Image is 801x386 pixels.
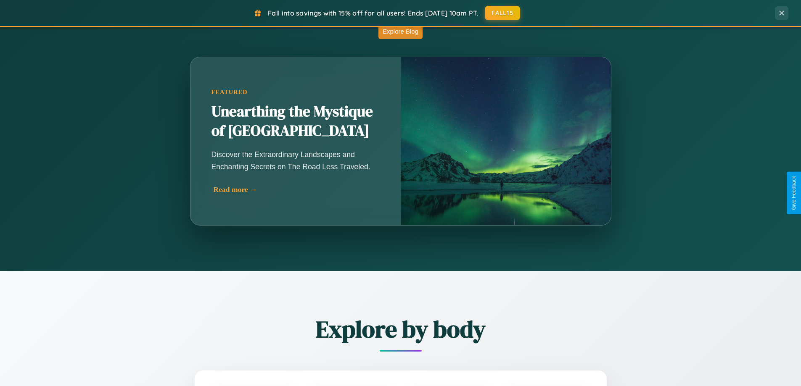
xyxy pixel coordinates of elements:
[214,185,382,194] div: Read more →
[211,149,380,172] p: Discover the Extraordinary Landscapes and Enchanting Secrets on The Road Less Traveled.
[211,102,380,141] h2: Unearthing the Mystique of [GEOGRAPHIC_DATA]
[211,89,380,96] div: Featured
[378,24,423,39] button: Explore Blog
[148,313,653,345] h2: Explore by body
[791,176,797,210] div: Give Feedback
[268,9,478,17] span: Fall into savings with 15% off for all users! Ends [DATE] 10am PT.
[485,6,520,20] button: FALL15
